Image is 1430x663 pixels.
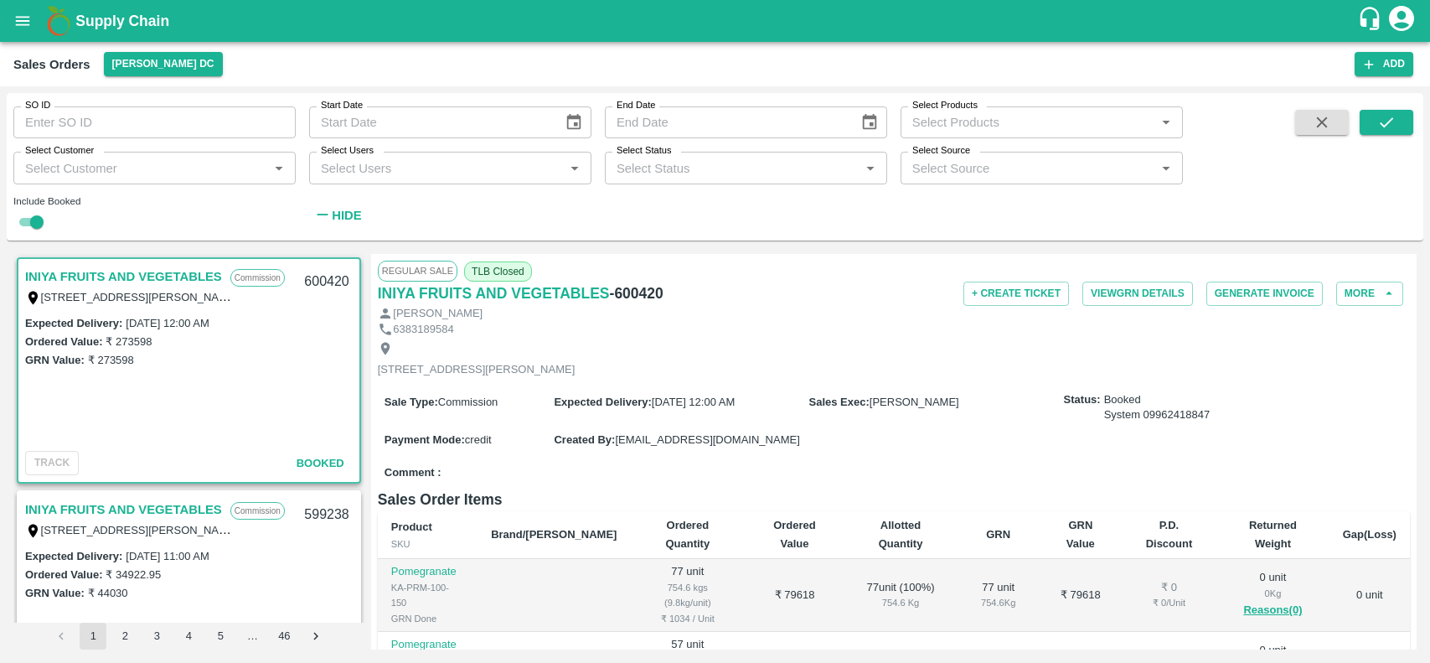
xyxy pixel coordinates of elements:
button: Go to page 46 [271,623,297,650]
strong: Hide [332,209,361,222]
span: Regular Sale [378,261,457,281]
b: Supply Chain [75,13,169,29]
td: 77 unit [630,559,745,632]
label: [DATE] 11:00 AM [126,550,209,562]
input: Select Users [314,157,559,179]
label: ₹ 44030 [88,587,128,599]
b: Ordered Value [773,519,816,550]
img: logo [42,4,75,38]
label: Expected Delivery : [25,550,122,562]
label: ₹ 273598 [106,335,152,348]
td: 0 unit [1329,559,1410,632]
input: Start Date [309,106,551,138]
b: Returned Weight [1249,519,1297,550]
div: customer-support [1357,6,1386,36]
div: 754.6 Kg [858,595,944,610]
div: Include Booked [13,194,296,209]
span: TLB Closed [464,262,532,282]
input: Select Products [906,111,1150,133]
div: SKU [391,536,464,552]
button: Open [1155,111,1177,133]
h6: Sales Order Items [378,488,1410,511]
nav: pagination navigation [45,623,332,650]
button: Add [1355,52,1413,76]
span: [PERSON_NAME] [870,396,959,408]
span: credit [465,433,492,446]
div: KA-PRM-100-150 [391,580,464,611]
p: Commission [230,502,285,520]
p: [PERSON_NAME] [393,306,483,322]
label: [DATE] 12:00 AM [126,317,209,329]
b: Brand/[PERSON_NAME] [491,528,617,541]
div: … [239,629,266,645]
p: Pomegranate [391,637,464,653]
a: INIYA FRUITS AND VEGETABLES [25,499,222,521]
p: [STREET_ADDRESS][PERSON_NAME] [378,362,576,378]
button: Open [268,158,290,179]
p: 6383189584 [393,322,453,338]
div: 0 Kg [1230,586,1315,601]
label: Select Users [321,144,374,158]
label: Expected Delivery : [554,396,651,408]
label: ₹ 34922.95 [106,568,161,581]
label: Status: [1064,392,1101,408]
div: 0 unit [1230,570,1315,620]
div: 77 unit ( 100 %) [858,580,944,611]
div: ₹ 0 [1135,580,1204,596]
label: Created By : [554,433,615,446]
input: Select Status [610,157,854,179]
input: Enter SO ID [13,106,296,138]
label: Select Source [912,144,970,158]
label: Expected Delivery : [25,317,122,329]
div: 754.6 Kg [970,595,1026,610]
span: Booked [297,457,344,469]
button: Choose date [854,106,885,138]
button: page 1 [80,623,106,650]
div: ₹ 1034 / Unit [643,611,731,626]
label: Select Status [617,144,672,158]
p: Pomegranate [391,564,464,580]
span: Booked [1104,392,1211,423]
button: Go to page 4 [175,623,202,650]
label: Ordered Value: [25,335,102,348]
button: Open [564,158,586,179]
label: GRN Value: [25,587,85,599]
div: 77 unit [970,580,1026,611]
label: Select Customer [25,144,94,158]
a: Supply Chain [75,9,1357,33]
b: Gap(Loss) [1343,528,1396,541]
button: Go to page 5 [207,623,234,650]
div: Sales Orders [13,54,90,75]
label: Select Products [912,99,978,112]
a: INIYA FRUITS AND VEGETABLES [378,282,610,305]
span: [EMAIL_ADDRESS][DOMAIN_NAME] [615,433,799,446]
label: Start Date [321,99,363,112]
div: ₹ 0 / Unit [1135,595,1204,610]
button: Select DC [104,52,223,76]
button: open drawer [3,2,42,40]
div: GRN Done [391,611,464,626]
p: Commission [230,269,285,287]
button: Open [1155,158,1177,179]
button: Hide [309,201,366,230]
input: Select Customer [18,157,263,179]
label: Ordered Value: [25,568,102,581]
b: P.D. Discount [1146,519,1193,550]
button: Reasons(0) [1230,601,1315,620]
div: 754.6 kgs (9.8kg/unit) [643,580,731,611]
label: SO ID [25,99,50,112]
button: More [1336,282,1403,306]
td: ₹ 79618 [745,559,844,632]
label: Payment Mode : [385,433,465,446]
div: System 09962418847 [1104,407,1211,423]
input: Select Source [906,157,1150,179]
button: Generate Invoice [1206,282,1323,306]
button: Choose date [558,106,590,138]
td: ₹ 79618 [1040,559,1121,632]
b: Product [391,521,432,533]
button: Open [860,158,881,179]
label: [STREET_ADDRESS][PERSON_NAME] [41,290,239,303]
button: ViewGRN Details [1082,282,1193,306]
label: ₹ 273598 [88,354,134,366]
